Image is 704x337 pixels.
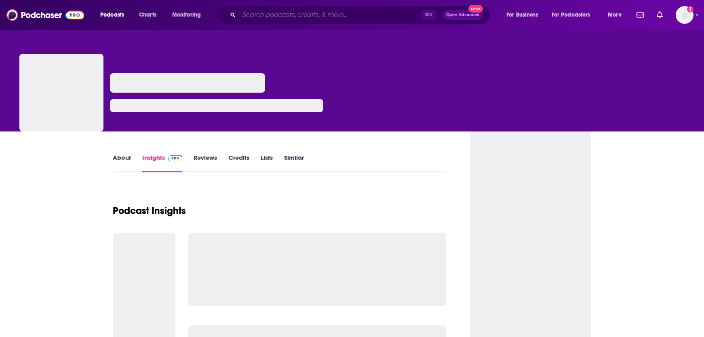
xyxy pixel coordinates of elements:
button: open menu [546,8,602,21]
span: Open Advanced [446,13,480,17]
button: open menu [501,8,548,21]
img: Podchaser Pro [168,155,182,161]
span: For Business [506,9,538,21]
span: More [608,9,622,21]
a: Reviews [194,154,217,172]
span: Charts [139,9,156,21]
button: open menu [95,8,135,21]
a: Charts [134,8,161,21]
a: Similar [284,154,304,172]
svg: Add a profile image [687,6,693,13]
img: User Profile [676,6,693,24]
button: Show profile menu [676,6,693,24]
a: About [113,154,131,172]
a: Credits [228,154,249,172]
button: open menu [602,8,632,21]
button: Open AdvancedNew [443,10,483,20]
a: Lists [261,154,273,172]
span: ⌘ K [421,10,436,20]
a: Show notifications dropdown [653,8,666,22]
button: open menu [167,8,211,21]
div: Search podcasts, credits, & more... [224,6,498,24]
span: Podcasts [100,9,124,21]
span: For Podcasters [552,9,590,21]
span: Logged in as isabellaN [676,6,693,24]
h1: Podcast Insights [113,205,186,217]
img: Podchaser - Follow, Share and Rate Podcasts [6,7,84,23]
input: Search podcasts, credits, & more... [239,8,421,21]
span: Monitoring [172,9,201,21]
a: InsightsPodchaser Pro [142,154,182,172]
a: Show notifications dropdown [633,8,647,22]
span: New [468,5,483,13]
